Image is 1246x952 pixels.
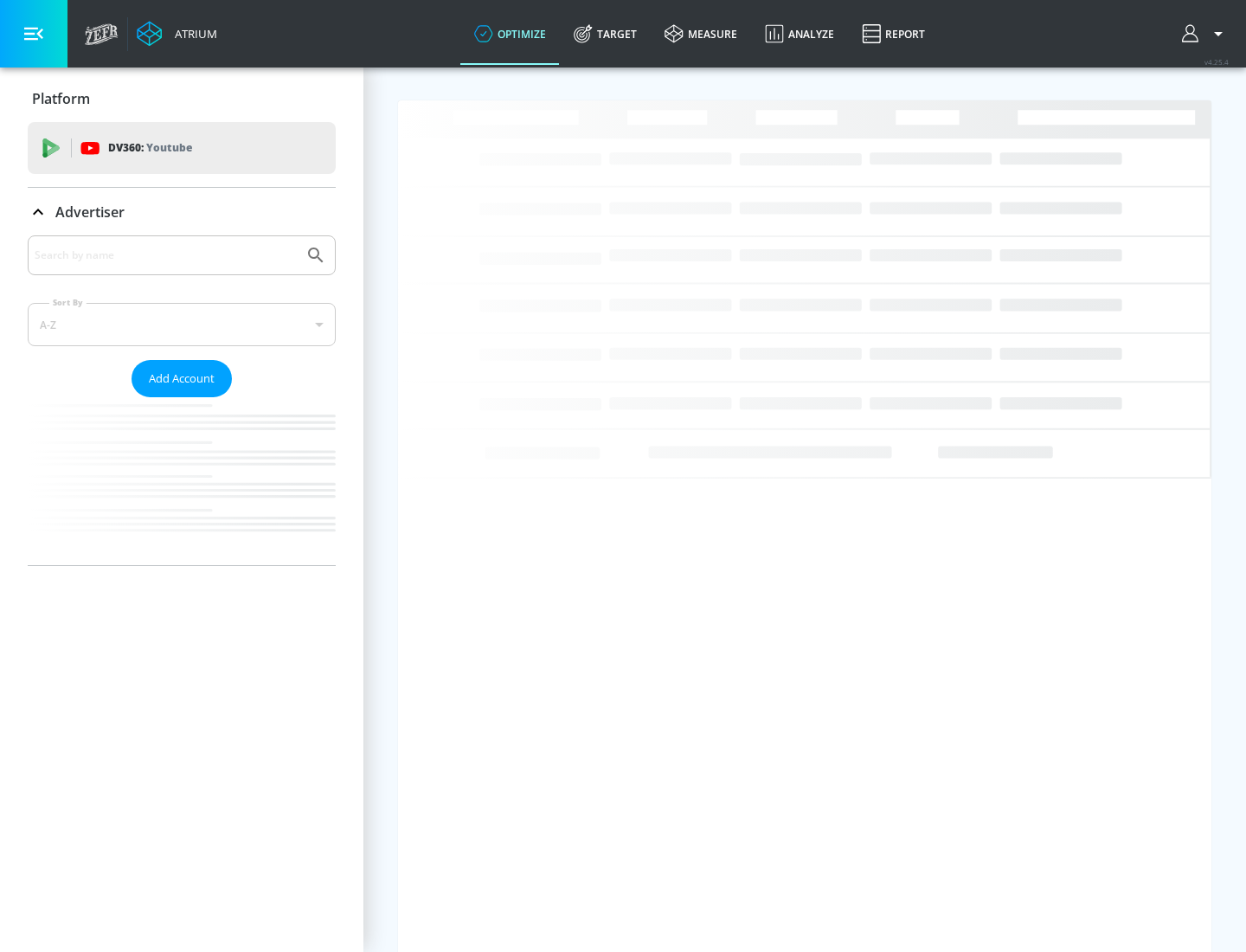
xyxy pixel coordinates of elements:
div: Advertiser [28,235,336,565]
div: DV360: Youtube [28,122,336,174]
a: Analyze [751,3,848,65]
input: Search by name [35,244,297,267]
a: Target [560,3,651,65]
p: Youtube [146,138,192,157]
div: Platform [28,74,336,123]
div: Atrium [168,26,217,42]
p: DV360: [108,138,192,158]
p: Platform [32,89,90,108]
p: Advertiser [55,203,125,222]
span: v 4.25.4 [1204,57,1229,67]
button: Add Account [132,360,232,397]
a: Atrium [137,21,217,47]
a: optimize [460,3,560,65]
span: Add Account [149,369,215,389]
label: Sort By [49,297,87,308]
div: Advertiser [28,188,336,236]
a: measure [651,3,751,65]
a: Report [848,3,939,65]
nav: list of Advertiser [28,397,336,565]
div: A-Z [28,303,336,346]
